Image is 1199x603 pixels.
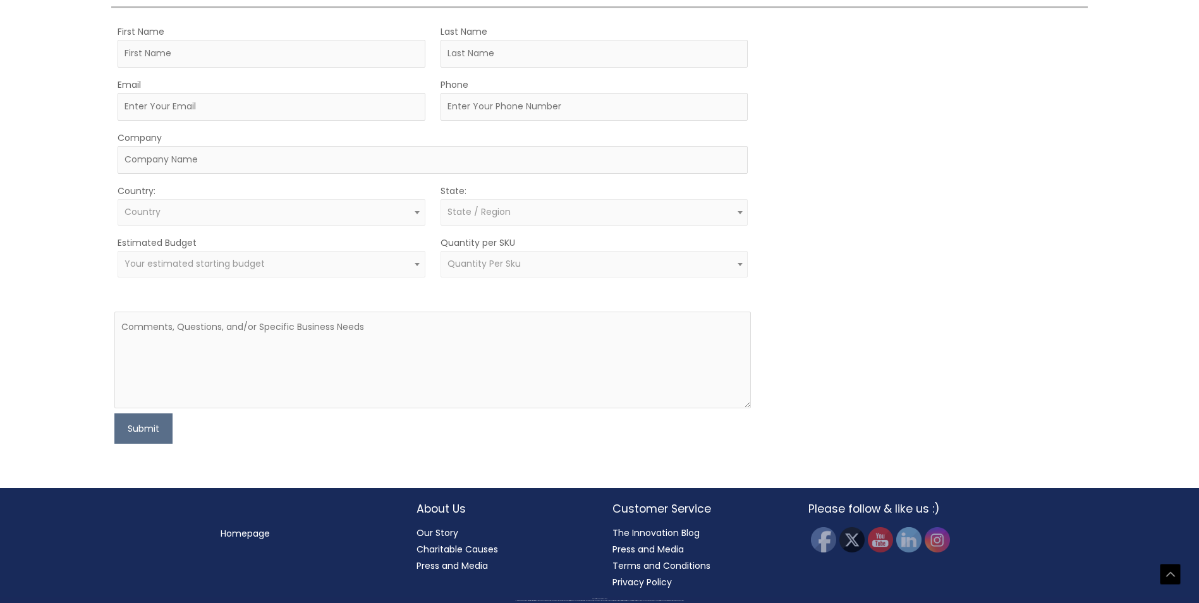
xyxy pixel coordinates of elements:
label: Phone [441,76,468,93]
nav: Customer Service [612,525,783,590]
a: Our Story [417,527,458,539]
input: Company Name [118,146,748,174]
span: Your estimated starting budget [125,257,265,270]
a: Homepage [221,527,270,540]
a: Privacy Policy [612,576,672,588]
label: First Name [118,23,164,40]
span: State / Region [447,205,511,218]
input: Last Name [441,40,748,68]
a: The Innovation Blog [612,527,700,539]
button: Submit [114,413,173,444]
input: Enter Your Email [118,93,425,121]
a: Press and Media [417,559,488,572]
label: Company [118,130,162,146]
input: First Name [118,40,425,68]
span: Country [125,205,161,218]
nav: About Us [417,525,587,574]
label: Email [118,76,141,93]
nav: Menu [221,525,391,542]
label: Estimated Budget [118,234,197,251]
h2: About Us [417,501,587,517]
img: Facebook [811,527,836,552]
input: Enter Your Phone Number [441,93,748,121]
label: Country: [118,183,155,199]
a: Press and Media [612,543,684,556]
label: Last Name [441,23,487,40]
label: State: [441,183,466,199]
img: Twitter [839,527,865,552]
div: Copyright © 2025 [22,599,1177,600]
div: All material on this Website, including design, text, images, logos and sounds, are owned by Cosm... [22,600,1177,602]
label: Quantity per SKU [441,234,515,251]
a: Charitable Causes [417,543,498,556]
h2: Customer Service [612,501,783,517]
span: Quantity Per Sku [447,257,521,270]
a: Terms and Conditions [612,559,710,572]
h2: Please follow & like us :) [808,501,979,517]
